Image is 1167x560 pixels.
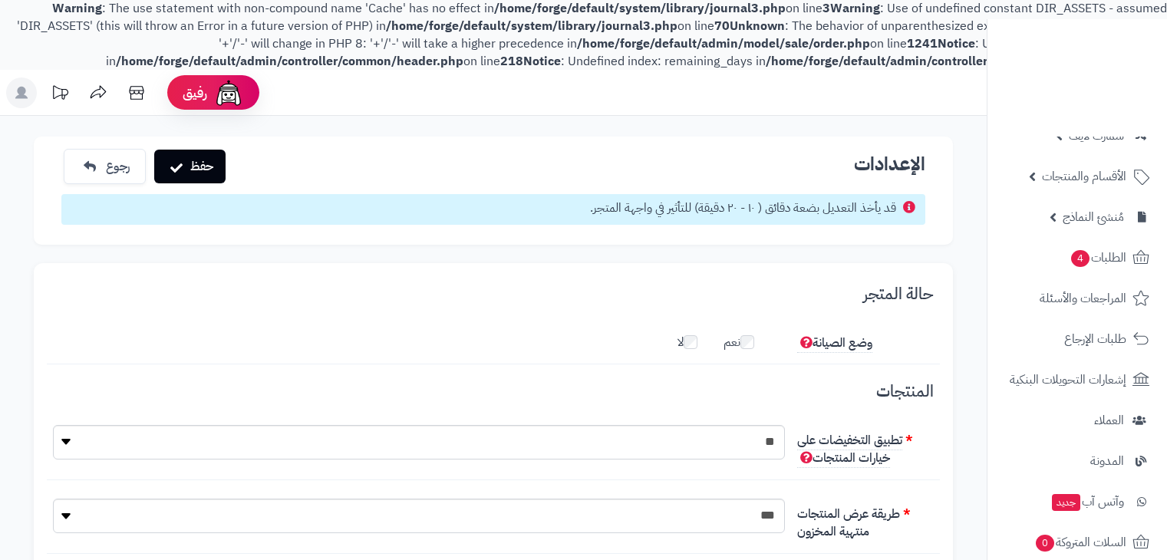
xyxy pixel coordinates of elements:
[64,149,146,184] a: رجوع
[907,35,938,53] b: 1241
[1052,494,1080,511] span: جديد
[183,84,207,102] span: رفيق
[766,52,1107,71] b: /home/forge/default/admin/controller/common/footer.php
[797,334,872,353] span: وضع الصيانة
[590,199,896,217] small: قد يأخذ التعديل بضعة دقائق ( ١٠ - ٢٠ دقيقة) للتأثير في واجهة المتجر.
[154,150,226,183] button: حفظ
[1063,206,1124,228] span: مُنشئ النماذج
[213,77,244,108] img: ai-face.png
[41,77,79,108] a: تحديثات المنصة
[714,17,730,35] b: 70
[106,157,130,176] span: رجوع
[797,431,902,469] span: تطبيق التخفيضات على خيارات المنتجات
[997,483,1158,520] a: وآتس آبجديد
[791,499,940,541] label: طريقة عرض المنتجات منتهية المخزون
[53,383,934,413] h3: المنتجات
[1094,410,1124,431] span: العملاء
[1040,288,1126,309] span: المراجعات والأسئلة
[997,239,1158,276] a: الطلبات4
[997,402,1158,439] a: العملاء
[1071,250,1090,267] span: 4
[684,335,697,349] input: لا
[116,52,463,71] b: /home/forge/default/admin/controller/common/header.php
[386,17,677,35] b: /home/forge/default/system/library/journal3.php
[523,52,561,71] b: Notice
[1063,113,1152,145] img: logo-2.png
[724,327,770,351] label: نعم
[997,443,1158,479] a: المدونة
[997,361,1158,398] a: إشعارات التحويلات البنكية
[1070,247,1126,268] span: الطلبات
[677,327,713,351] label: لا
[730,17,785,35] b: Unknown
[1050,491,1124,512] span: وآتس آب
[53,285,934,315] h3: حالة المتجر
[500,52,523,71] b: 218
[1064,328,1126,350] span: طلبات الإرجاع
[1036,535,1054,552] span: 0
[740,335,754,349] input: نعم
[1090,450,1124,472] span: المدونة
[1010,369,1126,390] span: إشعارات التحويلات البنكية
[997,280,1158,317] a: المراجعات والأسئلة
[938,35,975,53] b: Notice
[1042,166,1126,187] span: الأقسام والمنتجات
[577,35,870,53] b: /home/forge/default/admin/model/sale/order.php
[1034,532,1126,553] span: السلات المتروكة
[61,149,925,186] h2: الإعدادات
[997,321,1158,357] a: طلبات الإرجاع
